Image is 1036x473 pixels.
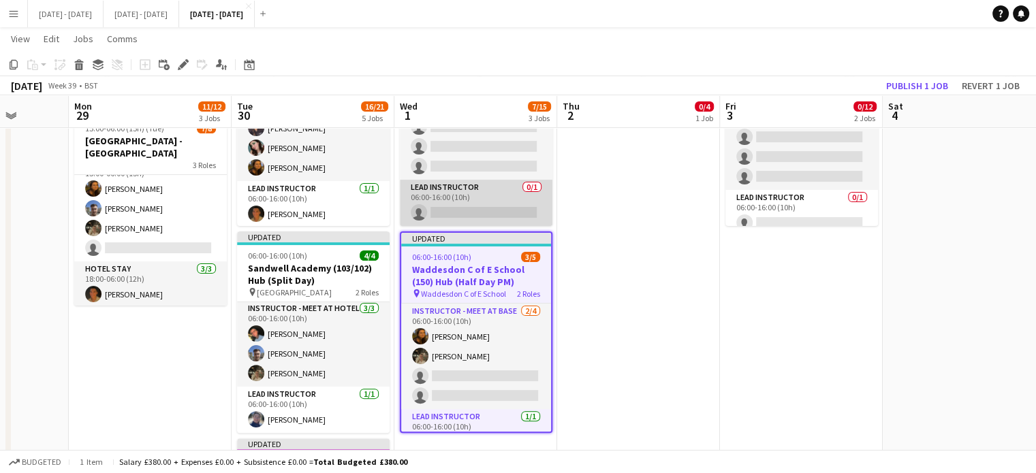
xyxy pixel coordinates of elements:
[237,301,390,387] app-card-role: Instructor - Meet at Hotel3/306:00-16:00 (10h)[PERSON_NAME][PERSON_NAME][PERSON_NAME]
[248,250,307,261] span: 06:00-16:00 (10h)
[361,101,388,112] span: 16/21
[401,233,551,244] div: Updated
[725,100,736,112] span: Fri
[401,304,551,409] app-card-role: Instructor - Meet at Base2/406:00-16:00 (10h)[PERSON_NAME][PERSON_NAME]
[199,113,225,123] div: 3 Jobs
[237,100,253,112] span: Tue
[854,113,876,123] div: 2 Jobs
[695,101,714,112] span: 0/4
[101,30,143,48] a: Comms
[528,101,551,112] span: 7/15
[74,156,227,261] app-card-role: Hotel Stay3/415:00-06:00 (15h)[PERSON_NAME][PERSON_NAME][PERSON_NAME]
[197,123,216,133] span: 7/8
[72,108,92,123] span: 29
[44,33,59,45] span: Edit
[257,287,332,297] span: [GEOGRAPHIC_DATA]
[38,30,65,48] a: Edit
[412,252,471,262] span: 06:00-16:00 (10h)
[237,181,390,227] app-card-role: Lead Instructor1/106:00-16:00 (10h)[PERSON_NAME]
[75,457,108,467] span: 1 item
[74,261,227,347] app-card-role: Hotel Stay3/318:00-06:00 (12h)[PERSON_NAME]
[362,113,388,123] div: 5 Jobs
[956,77,1025,95] button: Revert 1 job
[84,80,98,91] div: BST
[360,250,379,261] span: 4/4
[401,263,551,288] h3: Waddesdon C of E School (150) Hub (Half Day PM)
[398,108,418,123] span: 1
[561,108,580,123] span: 2
[74,135,227,159] h3: [GEOGRAPHIC_DATA] - [GEOGRAPHIC_DATA]
[421,289,506,299] span: Waddesdon C of E School
[237,95,390,181] app-card-role: Instructor - Meet at Hotel3/306:00-16:00 (10h)[PERSON_NAME][PERSON_NAME][PERSON_NAME]
[521,252,540,262] span: 3/5
[725,190,878,236] app-card-role: Lead Instructor0/106:00-16:00 (10h)
[400,100,418,112] span: Wed
[235,108,253,123] span: 30
[517,289,540,299] span: 2 Roles
[563,100,580,112] span: Thu
[45,80,79,91] span: Week 39
[853,101,877,112] span: 0/12
[725,84,878,190] app-card-role: Instructor - Meet at Base0/406:00-16:00 (10h)
[237,438,390,449] div: Updated
[888,100,903,112] span: Sat
[74,104,227,306] app-job-card: Updated15:00-06:00 (15h) (Tue)7/8[GEOGRAPHIC_DATA] - [GEOGRAPHIC_DATA]3 RolesDriver1/115:00-06:00...
[313,457,407,467] span: Total Budgeted £380.00
[356,287,379,297] span: 2 Roles
[400,231,552,433] app-job-card: Updated06:00-16:00 (10h)3/5Waddesdon C of E School (150) Hub (Half Day PM) Waddesdon C of E Schoo...
[11,33,30,45] span: View
[179,1,255,27] button: [DATE] - [DATE]
[67,30,99,48] a: Jobs
[22,457,61,467] span: Budgeted
[28,1,104,27] button: [DATE] - [DATE]
[881,77,954,95] button: Publish 1 job
[73,33,93,45] span: Jobs
[695,113,713,123] div: 1 Job
[11,79,42,93] div: [DATE]
[198,101,225,112] span: 11/12
[119,457,407,467] div: Salary £380.00 + Expenses £0.00 + Subsistence £0.00 =
[723,108,736,123] span: 3
[74,100,92,112] span: Mon
[400,180,552,226] app-card-role: Lead Instructor0/106:00-16:00 (10h)
[237,387,390,433] app-card-role: Lead Instructor1/106:00-16:00 (10h)[PERSON_NAME]
[104,1,179,27] button: [DATE] - [DATE]
[85,123,164,133] span: 15:00-06:00 (15h) (Tue)
[193,160,216,170] span: 3 Roles
[107,33,138,45] span: Comms
[886,108,903,123] span: 4
[237,262,390,287] h3: Sandwell Academy (103/102) Hub (Split Day)
[237,231,390,242] div: Updated
[5,30,35,48] a: View
[401,409,551,455] app-card-role: Lead Instructor1/106:00-16:00 (10h)
[237,231,390,433] app-job-card: Updated06:00-16:00 (10h)4/4Sandwell Academy (103/102) Hub (Split Day) [GEOGRAPHIC_DATA]2 RolesIns...
[529,113,550,123] div: 3 Jobs
[7,455,63,470] button: Budgeted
